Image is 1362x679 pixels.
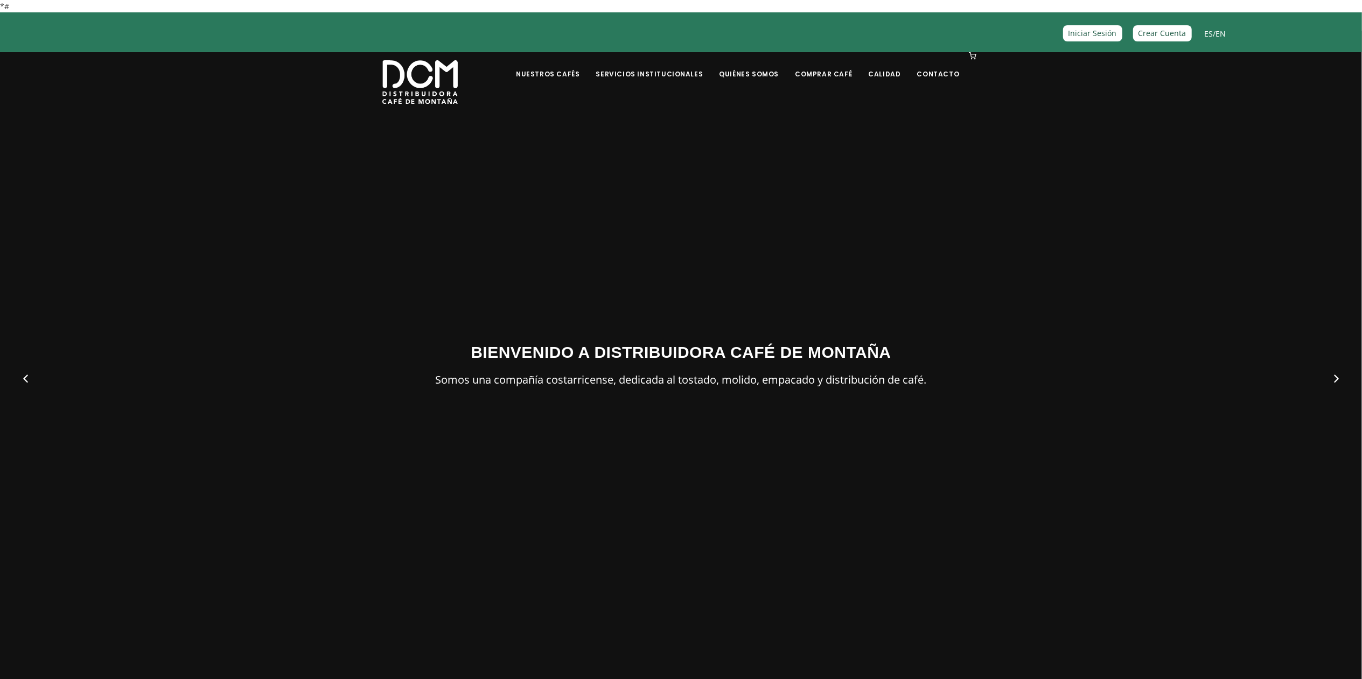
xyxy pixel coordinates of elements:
h3: BIENVENIDO A DISTRIBUIDORA CAFÉ DE MONTAÑA [382,340,980,364]
a: Comprar Café [788,53,858,79]
span: / [1205,27,1226,40]
a: Contacto [911,53,966,79]
button: Next [1315,358,1357,400]
a: Crear Cuenta [1133,25,1192,41]
a: EN [1216,29,1226,39]
button: Previous [5,358,47,400]
p: Somos una compañía costarricense, dedicada al tostado, molido, empacado y distribución de café. [382,371,980,389]
a: Servicios Institucionales [589,53,709,79]
a: Calidad [862,53,907,79]
a: Quiénes Somos [713,53,785,79]
a: ES [1205,29,1213,39]
a: Nuestros Cafés [509,53,586,79]
a: Iniciar Sesión [1063,25,1122,41]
